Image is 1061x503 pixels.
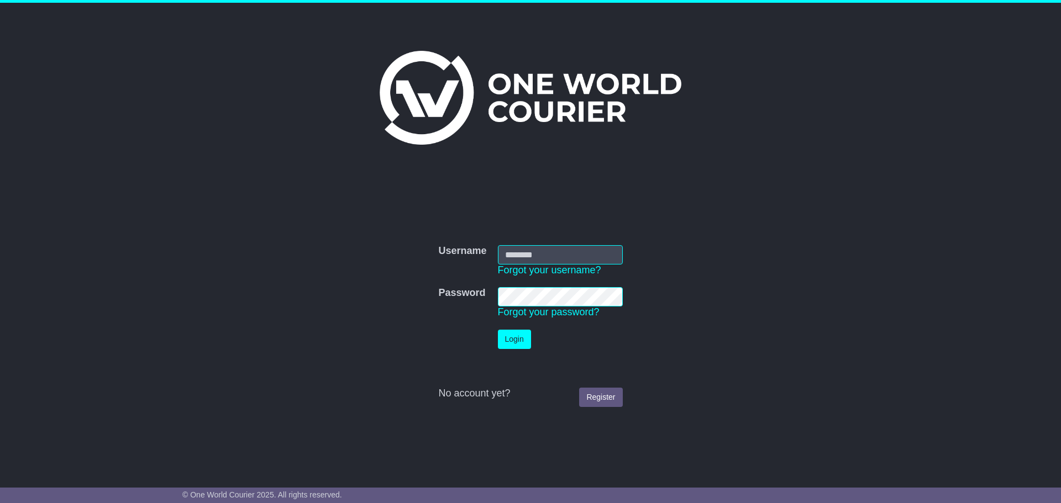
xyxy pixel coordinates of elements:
label: Username [438,245,486,257]
span: © One World Courier 2025. All rights reserved. [182,490,342,499]
div: No account yet? [438,388,622,400]
a: Forgot your password? [498,306,600,317]
a: Register [579,388,622,407]
a: Forgot your username? [498,264,601,276]
img: One World [380,51,681,145]
button: Login [498,330,531,349]
label: Password [438,287,485,299]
